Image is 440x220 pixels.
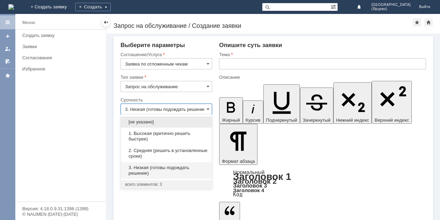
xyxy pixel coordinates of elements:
a: Заголовок 2 [233,177,277,185]
a: Заявки [20,41,105,52]
span: [не указано] [125,119,208,125]
span: 1. Высокая (критично решить быстрее) [125,131,208,142]
a: Создать заявку [2,31,13,42]
button: Курсив [243,100,263,124]
span: Нижний индекс [336,117,369,123]
div: Соглашение/Услуга [121,52,211,57]
div: Формат абзаца [219,170,426,197]
a: Нормальный [233,169,264,175]
button: Зачеркнутый [300,88,333,124]
div: Создать [75,3,111,11]
a: Создать заявку [20,30,105,41]
span: Расширенный поиск [331,3,338,10]
div: Срочность [121,98,211,102]
span: Подчеркнутый [266,117,297,123]
div: Запрос на обслуживание / Создание заявки [114,22,413,29]
div: Версия: 4.18.0.9.31.1398 (1398) [22,206,99,211]
div: Тема [219,52,425,57]
a: Согласования [20,52,105,63]
button: Формат абзаца [219,124,257,165]
div: Скрыть меню [102,18,110,26]
span: Выберите параметры [121,42,185,48]
div: Избранное [22,66,94,71]
span: Курсив [246,117,261,123]
div: Добавить в избранное [413,18,421,26]
div: Описание [219,75,425,79]
a: Заголовок 4 [233,187,264,193]
div: Согласования [22,55,102,60]
div: всего элементов: 3 [125,182,208,187]
span: Опишите суть заявки [219,42,282,48]
span: Формат абзаца [222,159,255,164]
span: Жирный [222,117,240,123]
span: [GEOGRAPHIC_DATA] [371,3,411,7]
div: Заявки [22,44,102,49]
div: © NAUMEN [DATE]-[DATE] [22,212,99,217]
span: 2. Средняя (решить в установленные сроки) [125,148,208,159]
span: (Ярцево) [371,7,411,11]
a: Перейти на домашнюю страницу [8,4,14,10]
button: Подчеркнутый [263,84,300,124]
span: Верхний индекс [375,117,409,123]
a: Мои заявки [2,43,13,54]
button: Верхний индекс [372,81,412,124]
a: Заголовок 3 [233,182,267,189]
div: Тип заявки [121,75,211,79]
button: Жирный [219,97,243,124]
span: 3. Низкая (готовы подождать решение) [125,165,208,176]
div: Сделать домашней страницей [424,18,433,26]
div: Меню [22,18,35,27]
span: Зачеркнутый [303,117,331,123]
a: Мои согласования [2,56,13,67]
img: logo [8,4,14,10]
a: Код [233,191,242,198]
a: Заголовок 1 [233,171,291,182]
button: Нижний индекс [333,82,372,124]
div: Создать заявку [22,33,102,38]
